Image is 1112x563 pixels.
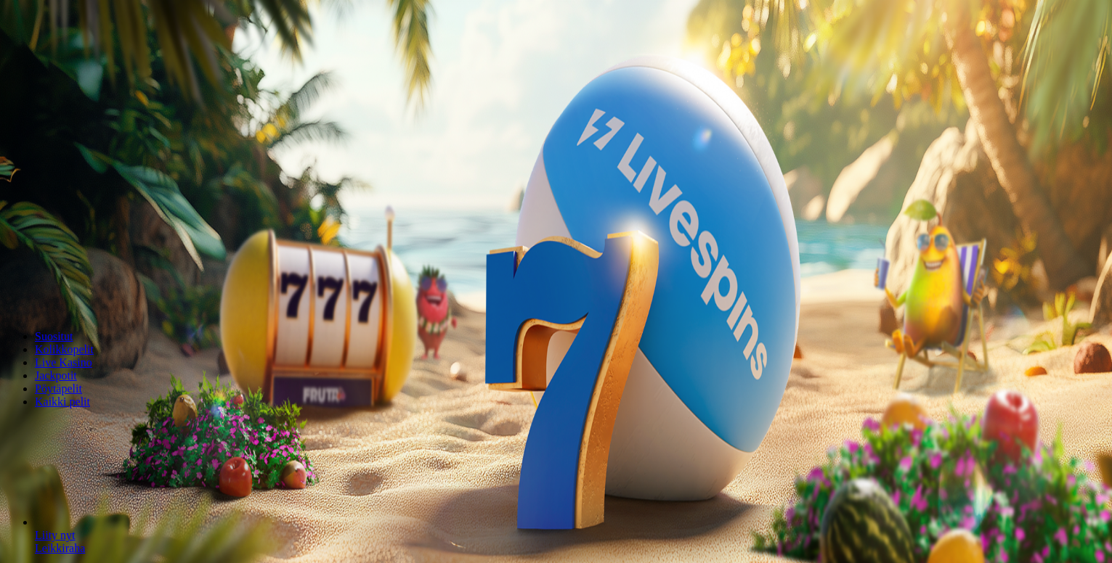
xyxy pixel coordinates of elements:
[35,529,76,541] span: Liity nyt
[35,529,76,541] a: Gates of Olympus Super Scatter
[35,369,77,382] a: Jackpotit
[6,305,1106,408] nav: Lobby
[35,356,92,369] a: Live Kasino
[35,330,73,342] a: Suositut
[35,343,94,356] a: Kolikkopelit
[6,305,1106,435] header: Lobby
[35,395,90,408] a: Kaikki pelit
[35,542,85,554] a: Gates of Olympus Super Scatter
[35,382,82,395] a: Pöytäpelit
